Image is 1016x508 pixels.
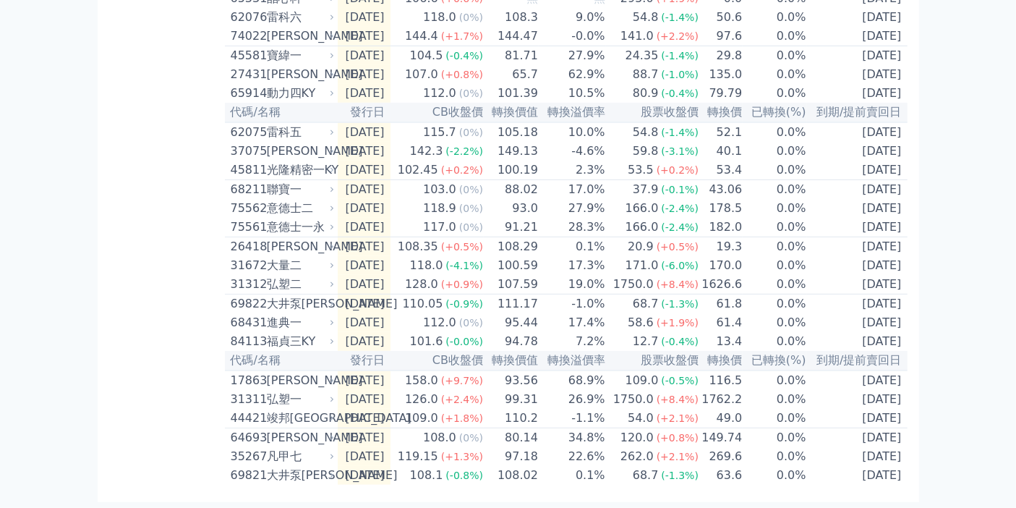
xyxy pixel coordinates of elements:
div: 意德士一永 [267,219,332,236]
div: 65914 [231,85,263,102]
div: [PERSON_NAME] [267,143,332,160]
td: [DATE] [807,237,908,257]
td: 0.0% [743,142,806,161]
span: (+2.1%) [657,412,699,424]
td: [DATE] [807,65,908,84]
span: (+1.3%) [441,451,483,462]
div: 45811 [231,161,263,179]
td: 0.0% [743,390,806,409]
td: [DATE] [338,84,390,103]
div: 115.7 [420,124,459,141]
td: 108.02 [484,466,539,485]
span: (-2.4%) [661,221,699,233]
div: 17863 [231,372,263,389]
div: 44421 [231,410,263,427]
td: 10.5% [539,84,606,103]
th: 到期/提前賣回日 [807,351,908,371]
span: (-0.0%) [445,336,483,347]
div: 37075 [231,143,263,160]
div: 108.0 [420,429,459,446]
div: 12.7 [630,333,662,350]
td: [DATE] [807,295,908,314]
th: 轉換溢價率 [539,103,606,122]
div: 68.7 [630,295,662,313]
td: 182.0 [699,218,743,237]
th: CB收盤價 [390,351,484,371]
td: 0.0% [743,428,806,448]
span: (+1.9%) [657,317,699,329]
td: 17.4% [539,313,606,332]
td: 95.44 [484,313,539,332]
td: [DATE] [338,313,390,332]
td: 27.9% [539,46,606,66]
div: 54.8 [630,124,662,141]
div: 109.0 [623,372,662,389]
div: 20.9 [625,238,657,255]
div: 88.7 [630,66,662,83]
td: 0.0% [743,122,806,142]
th: 轉換價 [699,351,743,371]
td: [DATE] [338,390,390,409]
div: 聊天小工具 [944,439,1016,508]
th: 轉換價值 [484,103,539,122]
th: 代碼/名稱 [225,351,338,371]
td: 7.2% [539,332,606,351]
span: (+2.1%) [657,451,699,462]
span: (0%) [459,221,483,233]
td: 2.3% [539,161,606,180]
span: (-0.8%) [445,470,483,481]
td: 27.9% [539,199,606,218]
td: 19.0% [539,275,606,295]
div: 大井泵[PERSON_NAME] [267,295,332,313]
td: 0.0% [743,275,806,295]
span: (-6.0%) [661,260,699,271]
div: 262.0 [618,448,657,465]
span: (-3.1%) [661,145,699,157]
th: 轉換價 [699,103,743,122]
span: (0%) [459,317,483,329]
div: 118.0 [420,9,459,26]
td: [DATE] [807,256,908,275]
span: (-0.1%) [661,184,699,195]
td: [DATE] [807,218,908,237]
td: 1762.2 [699,390,743,409]
td: [DATE] [338,371,390,390]
td: 22.6% [539,447,606,466]
div: 171.0 [623,257,662,274]
span: (-0.9%) [445,298,483,310]
div: 68.7 [630,467,662,484]
td: [DATE] [807,199,908,218]
div: [PERSON_NAME] [267,372,332,389]
div: 1750.0 [610,276,657,293]
span: (+0.2%) [657,164,699,176]
span: (+9.7%) [441,375,483,386]
div: 110.05 [399,295,445,313]
div: 74022 [231,27,263,45]
td: -1.0% [539,295,606,314]
div: 84113 [231,333,263,350]
td: 0.0% [743,371,806,390]
div: 27431 [231,66,263,83]
td: -0.0% [539,27,606,46]
div: 雷科六 [267,9,332,26]
td: [DATE] [807,27,908,46]
td: 9.0% [539,8,606,27]
div: 意德士二 [267,200,332,217]
td: [DATE] [807,428,908,448]
td: 79.79 [699,84,743,103]
div: 54.0 [625,410,657,427]
td: 110.2 [484,409,539,428]
td: 93.56 [484,371,539,390]
span: (-0.4%) [661,336,699,347]
div: 弘塑二 [267,276,332,293]
div: 166.0 [623,200,662,217]
td: 97.18 [484,447,539,466]
td: 107.59 [484,275,539,295]
td: 49.0 [699,409,743,428]
div: 31311 [231,391,263,408]
div: 103.0 [420,181,459,198]
td: [DATE] [338,275,390,295]
span: (-4.1%) [445,260,483,271]
div: 69822 [231,295,263,313]
div: 59.8 [630,143,662,160]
